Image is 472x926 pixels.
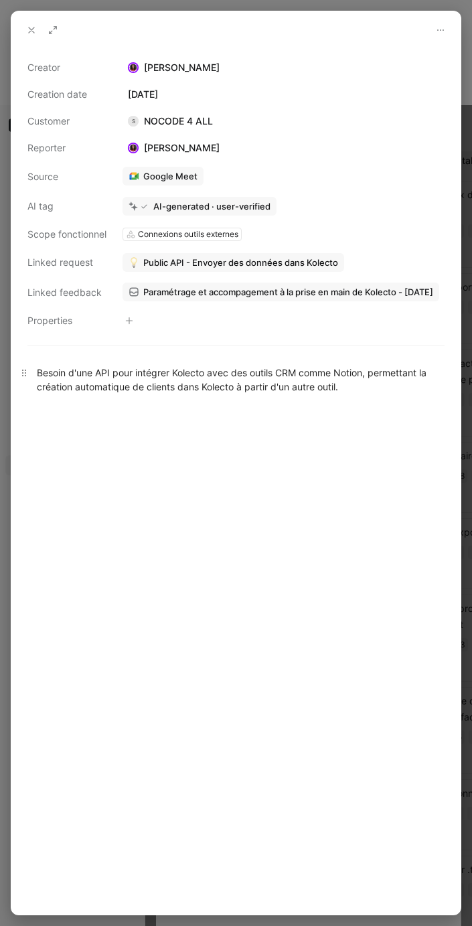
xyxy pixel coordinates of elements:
[129,144,138,153] img: avatar
[27,226,106,242] div: Scope fonctionnel
[143,286,433,298] span: Paramétrage et accompagement à la prise en main de Kolecto - [DATE]
[123,253,344,272] button: 💡Public API - Envoyer des données dans Kolecto
[129,257,139,268] img: 💡
[123,113,218,129] div: NOCODE 4 ALL
[37,366,435,394] div: Besoin d'une API pour intégrer Kolecto avec des outils CRM comme Notion, permettant la création a...
[27,60,106,76] div: Creator
[27,254,106,271] div: Linked request
[153,200,270,212] div: AI-generated · user-verified
[27,140,106,156] div: Reporter
[27,313,106,329] div: Properties
[129,64,138,72] img: avatar
[123,60,445,76] div: [PERSON_NAME]
[27,198,106,214] div: AI tag
[123,86,445,102] div: [DATE]
[123,167,204,185] a: Google Meet
[27,113,106,129] div: Customer
[27,285,106,301] div: Linked feedback
[123,283,439,301] a: Paramétrage et accompagement à la prise en main de Kolecto - [DATE]
[143,256,338,268] span: Public API - Envoyer des données dans Kolecto
[27,169,106,185] div: Source
[138,228,238,241] div: Connexions outils externes
[128,116,139,127] div: S
[27,86,106,102] div: Creation date
[123,140,225,156] div: [PERSON_NAME]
